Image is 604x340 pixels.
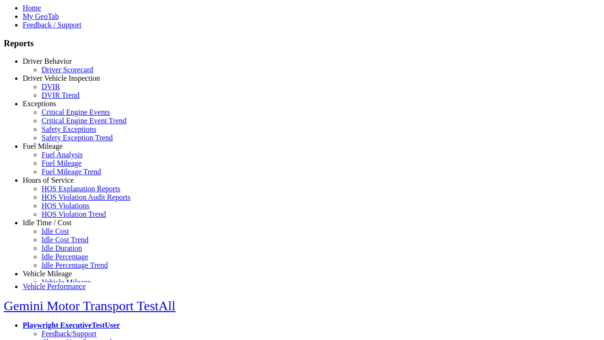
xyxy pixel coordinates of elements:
a: Fuel Mileage [42,159,82,167]
a: Vehicle Mileage [42,278,91,286]
a: Gemini Motor Transport TestAll [4,298,176,313]
a: Critical Engine Event Trend [42,117,126,125]
a: Home [23,4,41,12]
a: DVIR [42,83,60,91]
a: DVIR Trend [42,91,79,99]
a: HOS Violation Trend [42,210,106,218]
a: Feedback / Support [23,21,81,29]
a: Exceptions [23,100,56,108]
a: Fuel Mileage [23,142,63,150]
a: Idle Cost Trend [42,236,89,244]
a: Driver Scorecard [42,66,93,74]
a: Critical Engine Events [42,108,110,116]
h3: Reports [4,38,600,49]
a: Playwright ExecutiveTestUser [23,321,120,329]
a: Safety Exceptions [42,125,96,133]
a: HOS Violations [42,202,89,210]
a: Driver Behavior [23,57,72,65]
a: Vehicle Mileage [23,270,72,278]
a: Idle Duration [42,244,82,252]
a: My GeoTab [23,12,59,20]
a: Safety Exception Trend [42,134,113,142]
a: Idle Time / Cost [23,219,72,227]
a: Driver Vehicle Inspection [23,74,100,82]
a: Vehicle Performance [23,282,86,290]
a: Fuel Analysis [42,151,83,159]
a: Idle Percentage [42,253,88,261]
a: HOS Violation Audit Reports [42,193,131,201]
a: Fuel Mileage Trend [42,168,101,176]
a: Idle Percentage Trend [42,261,108,269]
a: HOS Explanation Reports [42,185,120,193]
a: Hours of Service [23,176,74,184]
a: Idle Cost [42,227,69,235]
a: Feedback/Support [42,330,96,338]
